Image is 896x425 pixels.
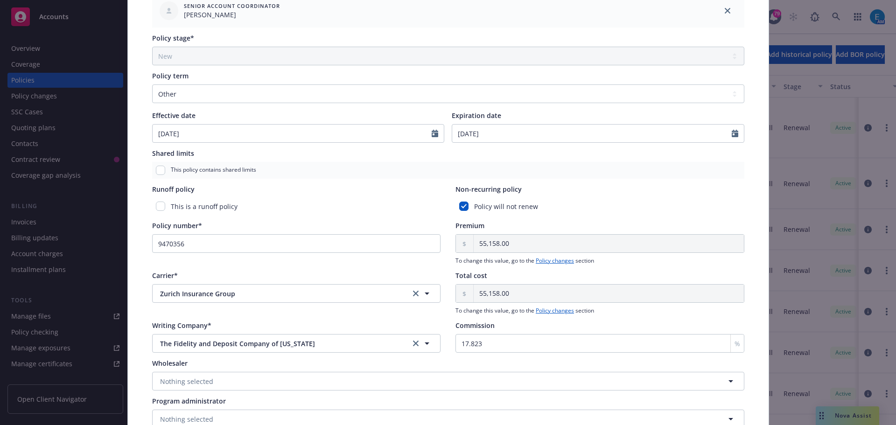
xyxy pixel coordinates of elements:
span: To change this value, go to the section [455,307,744,315]
a: clear selection [410,288,421,299]
span: Effective date [152,111,196,120]
button: Zurich Insurance Groupclear selection [152,284,441,303]
svg: Calendar [732,130,738,137]
span: Nothing selected [160,414,213,424]
input: MM/DD/YYYY [452,125,732,142]
div: This is a runoff policy [152,198,441,215]
span: Commission [455,321,495,330]
span: Premium [455,221,484,230]
span: Nothing selected [160,376,213,386]
div: Policy will not renew [455,198,744,215]
span: Program administrator [152,397,226,405]
span: Carrier* [152,271,178,280]
input: MM/DD/YYYY [153,125,432,142]
a: Policy changes [536,257,574,265]
span: Non-recurring policy [455,185,522,194]
div: This policy contains shared limits [152,162,744,179]
a: close [722,5,733,16]
span: The Fidelity and Deposit Company of [US_STATE] [160,339,395,348]
span: Total cost [455,271,487,280]
button: The Fidelity and Deposit Company of [US_STATE]clear selection [152,334,441,353]
span: To change this value, go to the section [455,257,744,265]
input: 0.00 [474,235,744,252]
span: % [735,339,740,348]
span: Zurich Insurance Group [160,289,395,299]
span: Policy stage* [152,34,194,42]
span: [PERSON_NAME] [184,10,280,20]
a: clear selection [410,338,421,349]
span: Wholesaler [152,359,188,368]
span: Writing Company* [152,321,211,330]
a: Policy changes [536,307,574,314]
span: Policy number* [152,221,202,230]
span: Policy term [152,71,189,80]
span: Runoff policy [152,185,195,194]
input: 0.00 [474,285,744,302]
svg: Calendar [432,130,438,137]
button: Nothing selected [152,372,744,390]
span: Expiration date [452,111,501,120]
span: Shared limits [152,149,194,158]
span: Senior Account Coordinator [184,2,280,10]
